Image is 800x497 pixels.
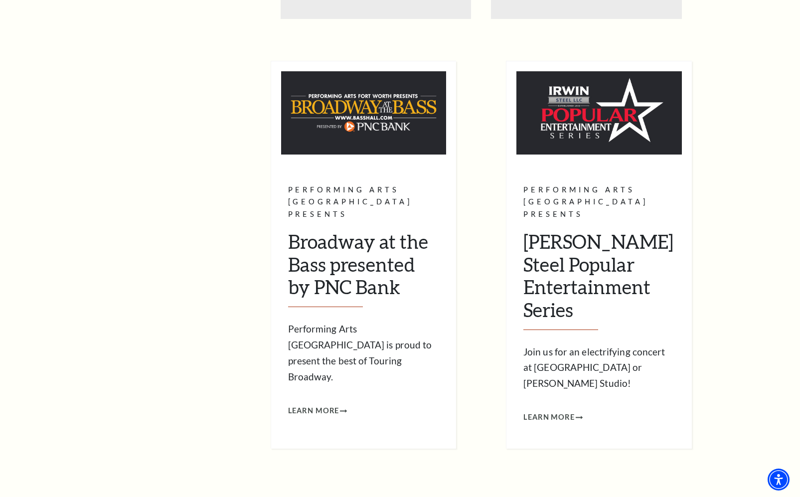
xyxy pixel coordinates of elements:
p: Performing Arts [GEOGRAPHIC_DATA] Presents [288,184,440,221]
a: Learn More Broadway at the Bass presented by PNC Bank [288,405,347,417]
span: Learn More [523,411,575,424]
span: Learn More [288,405,339,417]
p: Performing Arts [GEOGRAPHIC_DATA] Presents [523,184,675,221]
h2: [PERSON_NAME] Steel Popular Entertainment Series [523,230,675,330]
p: Join us for an electrifying concert at [GEOGRAPHIC_DATA] or [PERSON_NAME] Studio! [523,344,675,392]
div: Accessibility Menu [768,469,790,491]
p: Performing Arts [GEOGRAPHIC_DATA] is proud to present the best of Touring Broadway. [288,321,440,385]
h2: Broadway at the Bass presented by PNC Bank [288,230,440,307]
img: Performing Arts Fort Worth Presents [516,71,682,155]
img: Performing Arts Fort Worth Presents [281,71,447,155]
a: Learn More Irwin Steel Popular Entertainment Series [523,411,583,424]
